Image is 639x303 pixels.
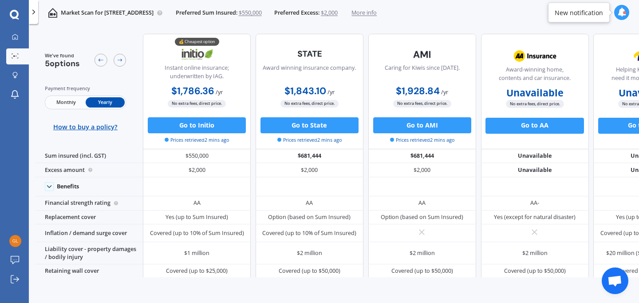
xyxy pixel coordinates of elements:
[385,64,460,84] div: Caring for Kiwis since [DATE].
[150,229,244,237] div: Covered (up to 10% of Sum Insured)
[216,88,223,96] span: / yr
[239,9,262,17] span: $550,000
[35,163,143,177] div: Excess amount
[381,213,463,221] div: Option (based on Sum Insured)
[481,163,589,177] div: Unavailable
[410,249,435,257] div: $2 million
[35,242,143,264] div: Liability cover - property damages / bodily injury
[184,249,209,257] div: $1 million
[46,97,85,108] span: Monthly
[396,85,440,97] b: $1,928.84
[57,183,79,190] div: Benefits
[391,267,453,275] div: Covered (up to $50,000)
[35,149,143,163] div: Sum insured (incl. GST)
[45,52,80,59] span: We've found
[602,267,628,294] div: Open chat
[256,149,363,163] div: $681,444
[284,85,326,97] b: $1,843.10
[351,9,377,17] span: More info
[506,100,564,108] span: No extra fees, direct price.
[506,89,564,97] b: Unavailable
[175,38,219,46] div: 💰 Cheapest option
[368,163,476,177] div: $2,000
[165,136,229,144] span: Prices retrieved 2 mins ago
[9,235,21,247] img: c0998763eb0ac246cc260a676b2fc52e
[143,149,251,163] div: $550,000
[171,85,214,97] b: $1,786.36
[170,44,223,64] img: Initio.webp
[280,100,339,108] span: No extra fees, direct price.
[61,9,154,17] p: Market Scan for [STREET_ADDRESS]
[274,9,319,17] span: Preferred Excess:
[35,224,143,242] div: Inflation / demand surge cover
[283,44,336,63] img: State-text-1.webp
[530,199,539,207] div: AA-
[373,117,471,133] button: Go to AMI
[306,199,313,207] div: AA
[418,199,426,207] div: AA
[279,267,340,275] div: Covered (up to $50,000)
[166,213,228,221] div: Yes (up to Sum Insured)
[35,211,143,225] div: Replacement cover
[390,136,454,144] span: Prices retrieved 2 mins ago
[48,8,58,18] img: home-and-contents.b802091223b8502ef2dd.svg
[393,100,451,108] span: No extra fees, direct price.
[263,64,356,84] div: Award winning insurance company.
[45,58,80,69] span: 5 options
[176,9,237,17] span: Preferred Sum Insured:
[168,100,226,108] span: No extra fees, direct price.
[396,44,449,64] img: AMI-text-1.webp
[327,88,335,96] span: / yr
[35,264,143,279] div: Retaining wall cover
[148,117,246,133] button: Go to Initio
[45,84,126,92] div: Payment frequency
[166,267,228,275] div: Covered (up to $25,000)
[277,136,342,144] span: Prices retrieved 2 mins ago
[485,118,584,134] button: Go to AA
[260,117,359,133] button: Go to State
[262,229,356,237] div: Covered (up to 10% of Sum Insured)
[441,88,448,96] span: / yr
[143,163,251,177] div: $2,000
[297,249,322,257] div: $2 million
[256,163,363,177] div: $2,000
[35,196,143,211] div: Financial strength rating
[488,66,582,86] div: Award-winning home, contents and car insurance.
[368,149,476,163] div: $681,444
[555,8,603,17] div: New notification
[150,64,244,84] div: Instant online insurance; underwritten by IAG.
[53,123,118,131] span: How to buy a policy?
[522,249,548,257] div: $2 million
[504,267,566,275] div: Covered (up to $50,000)
[86,97,125,108] span: Yearly
[481,149,589,163] div: Unavailable
[193,199,201,207] div: AA
[509,46,561,66] img: AA.webp
[268,213,351,221] div: Option (based on Sum Insured)
[321,9,338,17] span: $2,000
[494,213,576,221] div: Yes (except for natural disaster)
